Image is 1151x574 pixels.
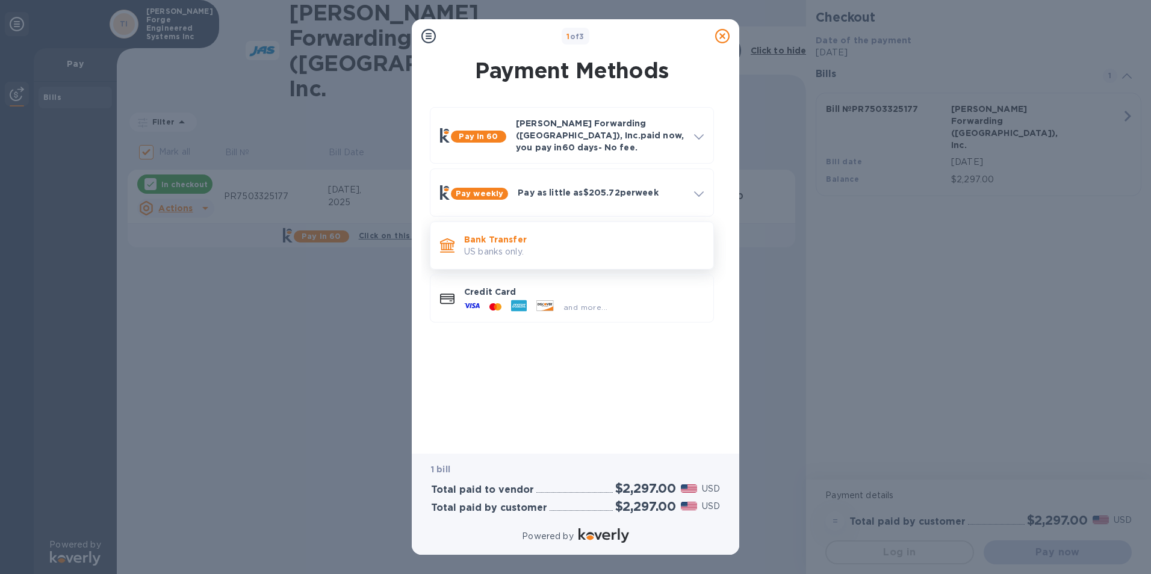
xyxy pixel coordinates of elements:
img: USD [681,484,697,493]
b: of 3 [566,32,585,41]
h3: Total paid to vendor [431,484,534,496]
p: [PERSON_NAME] Forwarding ([GEOGRAPHIC_DATA]), Inc. paid now, you pay in 60 days - No fee. [516,117,684,153]
b: Pay weekly [456,189,503,198]
p: Bank Transfer [464,233,704,245]
img: Logo [579,528,629,543]
b: Pay in 60 [459,132,498,141]
h3: Total paid by customer [431,502,547,514]
p: US banks only. [464,245,704,258]
p: Credit Card [464,286,704,298]
span: and more... [563,303,607,312]
p: Powered by [522,530,573,543]
b: 1 bill [431,464,450,474]
p: USD [702,500,720,513]
p: USD [702,483,720,495]
p: Pay as little as $205.72 per week [518,187,684,199]
h2: $2,297.00 [615,499,676,514]
span: 1 [566,32,569,41]
h2: $2,297.00 [615,481,676,496]
img: USD [681,502,697,510]
h1: Payment Methods [427,58,716,83]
